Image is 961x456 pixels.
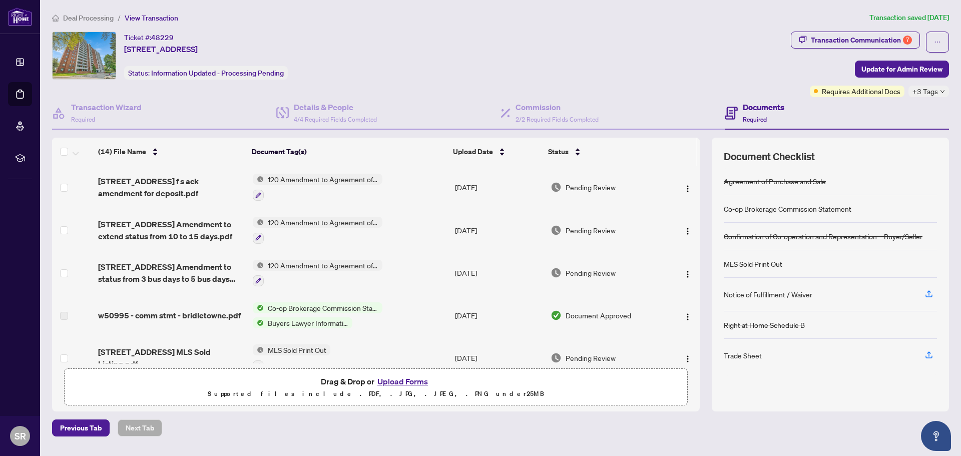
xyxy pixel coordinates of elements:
span: home [52,15,59,22]
div: 7 [903,36,912,45]
img: Document Status [551,182,562,193]
button: Update for Admin Review [855,61,949,78]
img: Status Icon [253,217,264,228]
button: Next Tab [118,419,162,436]
td: [DATE] [451,294,547,336]
button: Status IconMLS Sold Print Out [253,344,330,371]
img: Document Status [551,352,562,363]
img: Document Status [551,267,562,278]
img: Status Icon [253,302,264,313]
span: Drag & Drop orUpload FormsSupported files include .PDF, .JPG, .JPEG, .PNG under25MB [65,369,687,406]
span: Pending Review [566,182,616,193]
h4: Details & People [294,101,377,113]
span: SR [15,429,26,443]
td: [DATE] [451,252,547,295]
span: 4/4 Required Fields Completed [294,116,377,123]
div: Co-op Brokerage Commission Statement [724,203,851,214]
span: Required [71,116,95,123]
div: Notice of Fulfillment / Waiver [724,289,812,300]
span: Document Checklist [724,150,815,164]
th: Status [544,138,663,166]
span: Pending Review [566,267,616,278]
div: Status: [124,66,288,80]
td: [DATE] [451,166,547,209]
img: Status Icon [253,174,264,185]
span: 2/2 Required Fields Completed [516,116,599,123]
img: Document Status [551,310,562,321]
span: Previous Tab [60,420,102,436]
button: Logo [680,350,696,366]
span: 120 Amendment to Agreement of Purchase and Sale [264,217,382,228]
span: Upload Date [453,146,493,157]
span: Buyers Lawyer Information [264,317,352,328]
img: Status Icon [253,344,264,355]
span: MLS Sold Print Out [264,344,330,355]
img: Logo [684,313,692,321]
span: Pending Review [566,352,616,363]
button: Logo [680,179,696,195]
img: Status Icon [253,260,264,271]
span: 48229 [151,33,174,42]
button: Status Icon120 Amendment to Agreement of Purchase and Sale [253,217,382,244]
span: ellipsis [934,39,941,46]
div: Right at Home Schedule B [724,319,805,330]
article: Transaction saved [DATE] [869,12,949,24]
li: / [118,12,121,24]
div: Ticket #: [124,32,174,43]
button: Upload Forms [374,375,431,388]
span: Information Updated - Processing Pending [151,69,284,78]
img: logo [8,8,32,26]
span: Status [548,146,569,157]
button: Previous Tab [52,419,110,436]
img: IMG-E12315941_1.jpg [53,32,116,79]
button: Open asap [921,421,951,451]
button: Status Icon120 Amendment to Agreement of Purchase and Sale [253,260,382,287]
button: Status IconCo-op Brokerage Commission StatementStatus IconBuyers Lawyer Information [253,302,382,328]
span: Update for Admin Review [861,61,942,77]
div: Trade Sheet [724,350,762,361]
h4: Transaction Wizard [71,101,142,113]
button: Transaction Communication7 [791,32,920,49]
th: Upload Date [449,138,544,166]
td: [DATE] [451,209,547,252]
div: Agreement of Purchase and Sale [724,176,826,187]
span: [STREET_ADDRESS] Amendment to extend status from 10 to 15 days.pdf [98,218,245,242]
div: MLS Sold Print Out [724,258,782,269]
span: [STREET_ADDRESS] f s ack amendment for deposit.pdf [98,175,245,199]
img: Logo [684,270,692,278]
h4: Documents [743,101,784,113]
span: Requires Additional Docs [822,86,900,97]
span: [STREET_ADDRESS] MLS Sold Listing.pdf [98,346,245,370]
img: Logo [684,355,692,363]
span: Required [743,116,767,123]
span: Deal Processing [63,14,114,23]
span: w50995 - comm stmt - bridletowne.pdf [98,309,241,321]
p: Supported files include .PDF, .JPG, .JPEG, .PNG under 25 MB [71,388,681,400]
span: down [940,89,945,94]
span: Document Approved [566,310,631,321]
span: (14) File Name [98,146,146,157]
span: +3 Tags [912,86,938,97]
span: Pending Review [566,225,616,236]
span: 120 Amendment to Agreement of Purchase and Sale [264,260,382,271]
span: [STREET_ADDRESS] Amendment to status from 3 bus days to 5 bus days .pdf [98,261,245,285]
th: Document Tag(s) [248,138,448,166]
h4: Commission [516,101,599,113]
button: Logo [680,307,696,323]
button: Logo [680,265,696,281]
span: Co-op Brokerage Commission Statement [264,302,382,313]
button: Logo [680,222,696,238]
img: Document Status [551,225,562,236]
img: Logo [684,185,692,193]
span: Drag & Drop or [321,375,431,388]
img: Status Icon [253,317,264,328]
div: Confirmation of Co-operation and Representation—Buyer/Seller [724,231,922,242]
th: (14) File Name [94,138,248,166]
span: View Transaction [125,14,178,23]
div: Transaction Communication [811,32,912,48]
button: Status Icon120 Amendment to Agreement of Purchase and Sale [253,174,382,201]
span: 120 Amendment to Agreement of Purchase and Sale [264,174,382,185]
img: Logo [684,227,692,235]
span: [STREET_ADDRESS] [124,43,198,55]
td: [DATE] [451,336,547,379]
